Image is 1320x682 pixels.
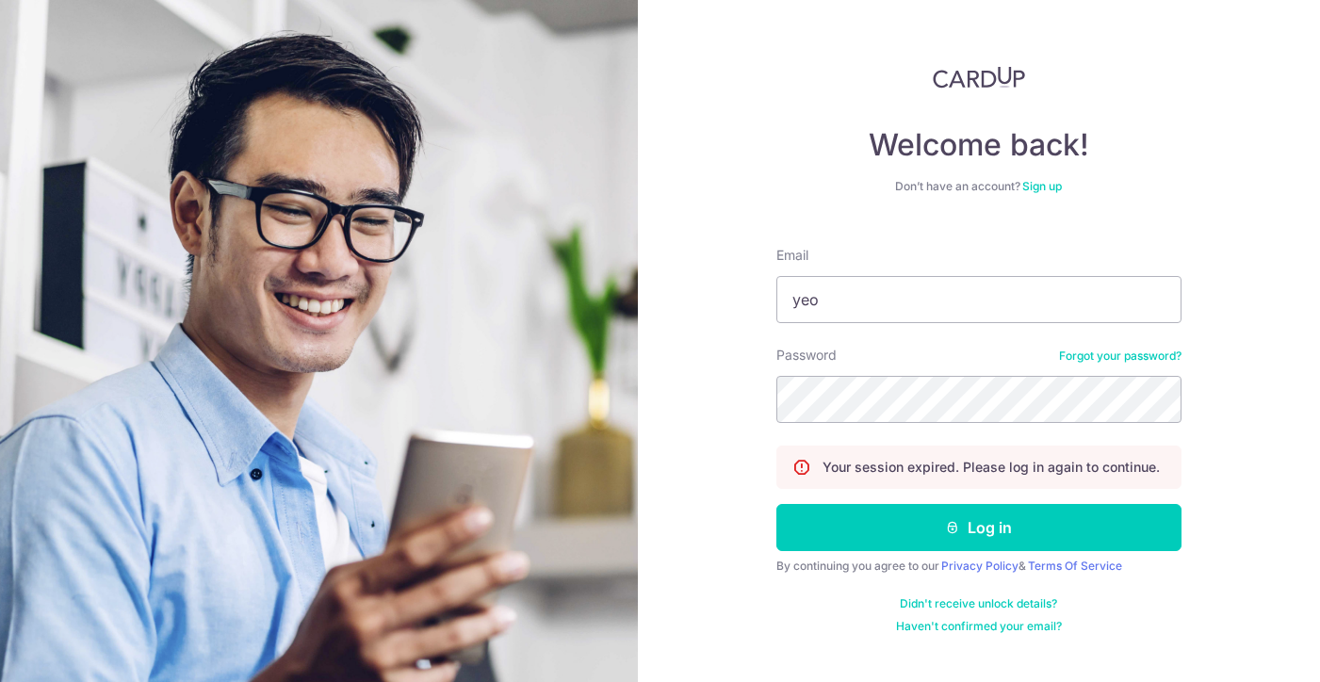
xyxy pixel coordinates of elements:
[900,596,1057,611] a: Didn't receive unlock details?
[776,559,1181,574] div: By continuing you agree to our &
[776,246,808,265] label: Email
[1028,559,1122,573] a: Terms Of Service
[823,458,1160,477] p: Your session expired. Please log in again to continue.
[1059,349,1181,364] a: Forgot your password?
[776,346,837,365] label: Password
[776,179,1181,194] div: Don’t have an account?
[776,126,1181,164] h4: Welcome back!
[776,504,1181,551] button: Log in
[941,559,1019,573] a: Privacy Policy
[776,276,1181,323] input: Enter your Email
[896,619,1062,634] a: Haven't confirmed your email?
[1022,179,1062,193] a: Sign up
[933,66,1025,89] img: CardUp Logo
